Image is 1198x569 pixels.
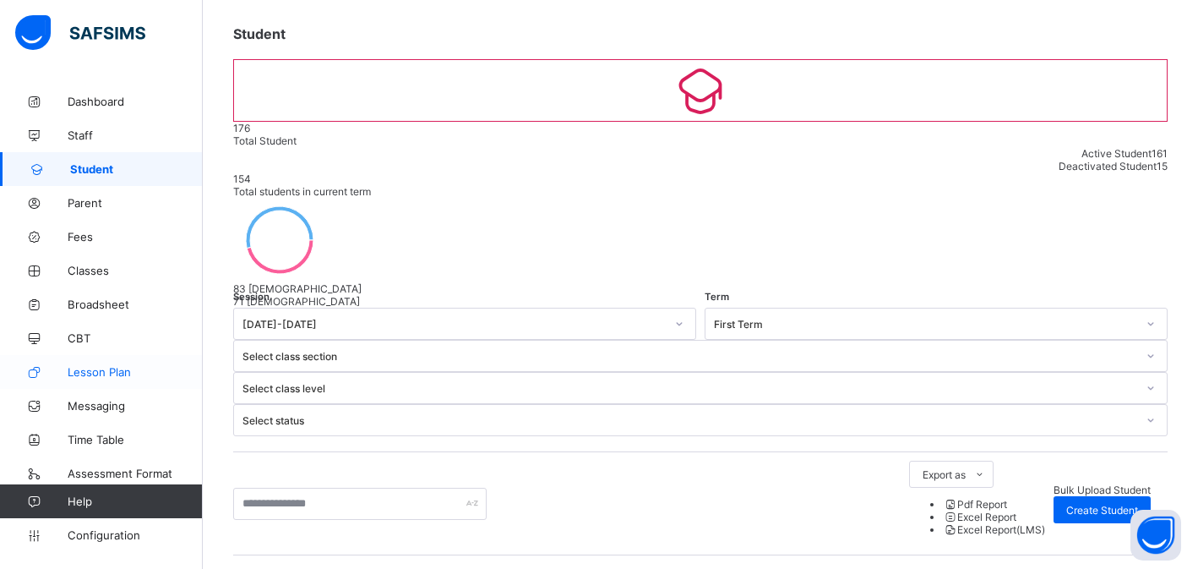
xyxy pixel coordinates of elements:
[68,399,203,413] span: Messaging
[1152,147,1168,160] span: 161
[68,467,203,480] span: Assessment Format
[1059,160,1157,172] span: Deactivated Student
[1157,160,1168,172] span: 15
[1130,510,1181,561] button: Open asap
[943,498,1045,511] li: dropdown-list-item-null-0
[705,291,729,303] span: Term
[68,230,203,243] span: Fees
[714,318,1136,331] div: First Term
[242,414,1136,427] div: Select status
[233,25,286,42] span: Student
[943,523,1045,536] li: dropdown-list-item-null-2
[68,196,203,210] span: Parent
[242,318,665,331] div: [DATE]-[DATE]
[233,185,371,198] span: Total students in current term
[1054,484,1151,496] span: Bulk Upload Student
[70,162,203,176] span: Student
[68,95,203,108] span: Dashboard
[68,298,203,311] span: Broadsheet
[68,433,203,446] span: Time Table
[68,129,203,142] span: Staff
[68,365,203,379] span: Lesson Plan
[923,468,966,481] span: Export as
[68,264,203,277] span: Classes
[233,134,1168,147] div: Total Student
[233,172,251,185] span: 154
[1081,147,1152,160] span: Active Student
[247,295,360,308] span: [DEMOGRAPHIC_DATA]
[233,291,270,303] span: Session
[943,511,1045,523] li: dropdown-list-item-null-1
[242,382,1136,395] div: Select class level
[68,331,203,345] span: CBT
[242,350,1136,363] div: Select class section
[248,282,362,295] span: [DEMOGRAPHIC_DATA]
[68,528,202,542] span: Configuration
[68,495,202,508] span: Help
[233,282,246,295] span: 83
[15,15,145,51] img: safsims
[1066,504,1138,517] span: Create Student
[233,122,250,134] span: 176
